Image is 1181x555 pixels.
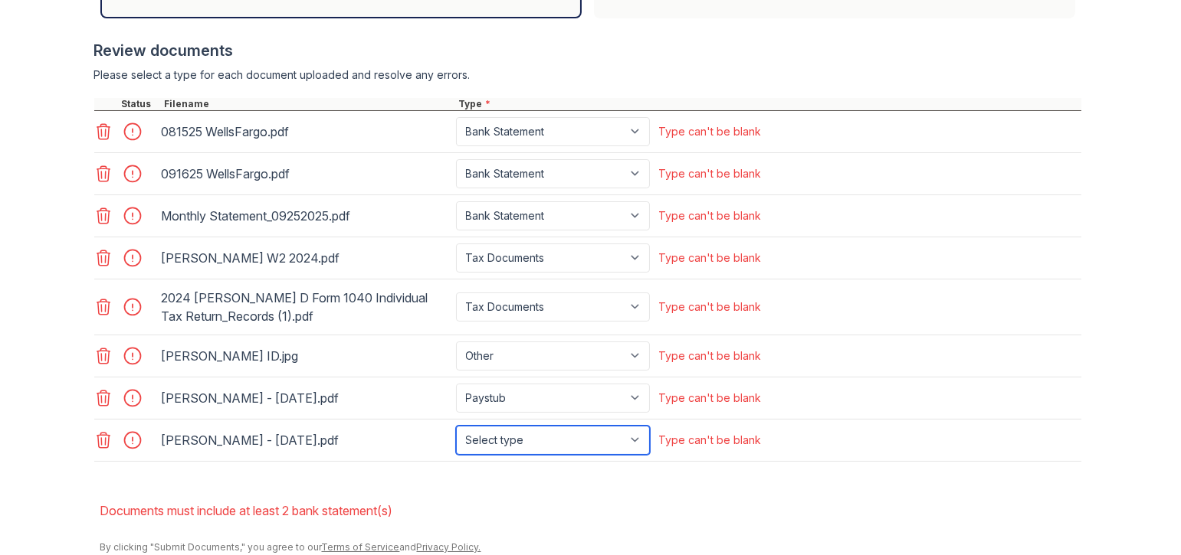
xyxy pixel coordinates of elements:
div: Monthly Statement_09252025.pdf [162,204,450,228]
div: Review documents [94,40,1081,61]
div: Type can't be blank [659,166,762,181]
div: Type can't be blank [659,390,762,406]
div: Status [119,98,162,110]
div: Type can't be blank [659,250,762,266]
div: Type can't be blank [659,433,762,448]
div: 2024 [PERSON_NAME] D Form 1040 Individual Tax Return_Records (1).pdf [162,286,450,328]
div: 091625 WellsFargo.pdf [162,162,450,186]
div: Type can't be blank [659,348,762,364]
div: Type can't be blank [659,208,762,224]
li: Documents must include at least 2 bank statement(s) [100,495,1081,526]
div: Type can't be blank [659,124,762,139]
div: Type can't be blank [659,299,762,315]
div: [PERSON_NAME] W2 2024.pdf [162,246,450,270]
div: Type [456,98,1081,110]
div: [PERSON_NAME] ID.jpg [162,344,450,368]
a: Terms of Service [322,541,400,553]
div: 081525 WellsFargo.pdf [162,119,450,144]
div: [PERSON_NAME] - [DATE].pdf [162,386,450,410]
div: Filename [162,98,456,110]
div: [PERSON_NAME] - [DATE].pdf [162,428,450,452]
a: Privacy Policy. [417,541,481,553]
div: Please select a type for each document uploaded and resolve any errors. [94,67,1081,83]
div: By clicking "Submit Documents," you agree to our and [100,541,1081,553]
